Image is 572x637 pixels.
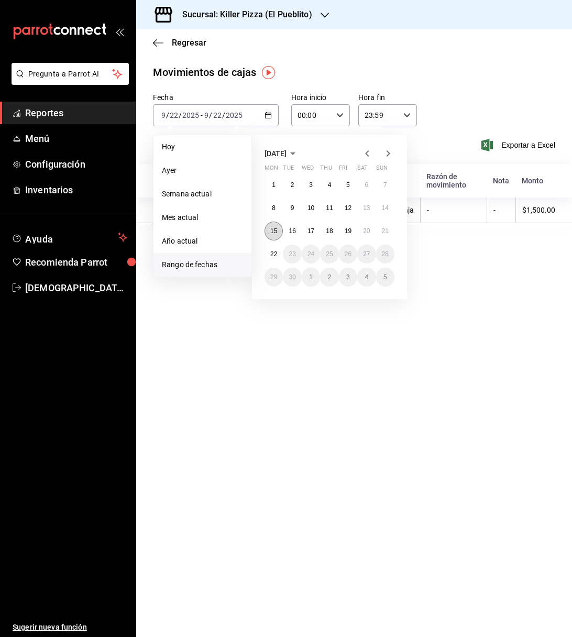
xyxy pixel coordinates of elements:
[283,164,293,175] abbr: Tuesday
[339,245,357,263] button: September 26, 2025
[326,204,333,212] abbr: September 11, 2025
[162,212,243,223] span: Mes actual
[265,147,299,160] button: [DATE]
[320,245,338,263] button: September 25, 2025
[357,164,368,175] abbr: Saturday
[339,164,347,175] abbr: Friday
[201,111,203,119] span: -
[289,273,295,281] abbr: September 30, 2025
[265,245,283,263] button: September 22, 2025
[363,227,370,235] abbr: September 20, 2025
[328,273,332,281] abbr: October 2, 2025
[345,250,351,258] abbr: September 26, 2025
[376,175,394,194] button: September 7, 2025
[302,245,320,263] button: September 24, 2025
[522,177,555,185] div: Monto
[162,141,243,152] span: Hoy
[270,250,277,258] abbr: September 22, 2025
[320,222,338,240] button: September 18, 2025
[25,106,127,120] span: Reportes
[346,181,350,189] abbr: September 5, 2025
[383,181,387,189] abbr: September 7, 2025
[345,227,351,235] abbr: September 19, 2025
[302,268,320,287] button: October 1, 2025
[272,181,276,189] abbr: September 1, 2025
[169,111,179,119] input: --
[357,222,376,240] button: September 20, 2025
[493,177,509,185] div: Nota
[265,149,287,158] span: [DATE]
[153,38,206,48] button: Regresar
[283,268,301,287] button: September 30, 2025
[376,164,388,175] abbr: Sunday
[357,199,376,217] button: September 13, 2025
[522,206,555,214] div: $1,500.00
[376,268,394,287] button: October 5, 2025
[302,164,314,175] abbr: Wednesday
[426,172,480,189] div: Razón de movimiento
[320,164,332,175] abbr: Thursday
[326,250,333,258] abbr: September 25, 2025
[7,76,129,87] a: Pregunta a Parrot AI
[162,189,243,200] span: Semana actual
[427,206,480,214] div: -
[283,199,301,217] button: September 9, 2025
[346,273,350,281] abbr: October 3, 2025
[363,204,370,212] abbr: September 13, 2025
[283,175,301,194] button: September 2, 2025
[265,222,283,240] button: September 15, 2025
[172,38,206,48] span: Regresar
[270,273,277,281] abbr: September 29, 2025
[222,111,225,119] span: /
[328,181,332,189] abbr: September 4, 2025
[483,139,555,151] button: Exportar a Excel
[302,175,320,194] button: September 3, 2025
[283,222,301,240] button: September 16, 2025
[382,204,389,212] abbr: September 14, 2025
[339,175,357,194] button: September 5, 2025
[383,273,387,281] abbr: October 5, 2025
[265,175,283,194] button: September 1, 2025
[153,64,257,80] div: Movimientos de cajas
[291,204,294,212] abbr: September 9, 2025
[382,227,389,235] abbr: September 21, 2025
[182,111,200,119] input: ----
[162,165,243,176] span: Ayer
[357,268,376,287] button: October 4, 2025
[320,268,338,287] button: October 2, 2025
[345,204,351,212] abbr: September 12, 2025
[365,273,368,281] abbr: October 4, 2025
[13,622,127,633] span: Sugerir nueva función
[179,111,182,119] span: /
[265,199,283,217] button: September 8, 2025
[262,66,275,79] img: Tooltip marker
[209,111,212,119] span: /
[307,204,314,212] abbr: September 10, 2025
[225,111,243,119] input: ----
[302,222,320,240] button: September 17, 2025
[339,268,357,287] button: October 3, 2025
[272,204,276,212] abbr: September 8, 2025
[162,259,243,270] span: Rango de fechas
[270,227,277,235] abbr: September 15, 2025
[25,157,127,171] span: Configuración
[376,222,394,240] button: September 21, 2025
[309,273,313,281] abbr: October 1, 2025
[28,69,113,80] span: Pregunta a Parrot AI
[357,175,376,194] button: September 6, 2025
[357,245,376,263] button: September 27, 2025
[291,94,350,101] label: Hora inicio
[358,94,417,101] label: Hora fin
[289,227,295,235] abbr: September 16, 2025
[339,199,357,217] button: September 12, 2025
[307,227,314,235] abbr: September 17, 2025
[115,27,124,36] button: open_drawer_menu
[161,111,166,119] input: --
[320,199,338,217] button: September 11, 2025
[12,63,129,85] button: Pregunta a Parrot AI
[307,250,314,258] abbr: September 24, 2025
[25,131,127,146] span: Menú
[365,181,368,189] abbr: September 6, 2025
[166,111,169,119] span: /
